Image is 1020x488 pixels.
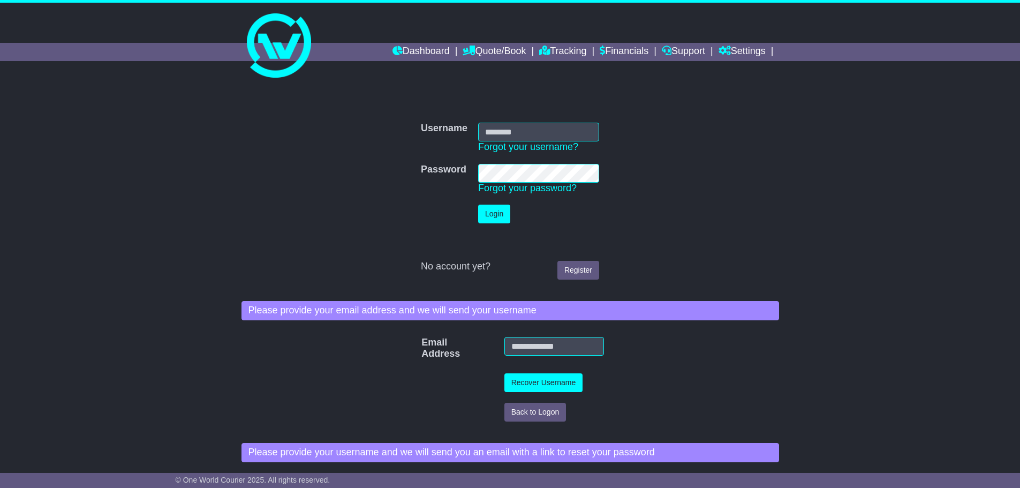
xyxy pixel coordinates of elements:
span: © One World Courier 2025. All rights reserved. [176,476,330,484]
a: Quote/Book [463,43,526,61]
button: Login [478,205,510,223]
label: Password [421,164,466,176]
div: Please provide your email address and we will send your username [241,301,779,320]
div: Please provide your username and we will send you an email with a link to reset your password [241,443,779,462]
div: No account yet? [421,261,599,273]
a: Tracking [539,43,586,61]
label: Email Address [416,337,435,360]
a: Dashboard [392,43,450,61]
a: Forgot your username? [478,141,578,152]
a: Settings [719,43,766,61]
a: Financials [600,43,648,61]
button: Back to Logon [504,403,566,422]
a: Register [557,261,599,280]
a: Forgot your password? [478,183,577,193]
label: Username [421,123,467,134]
a: Support [662,43,705,61]
button: Recover Username [504,373,583,392]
